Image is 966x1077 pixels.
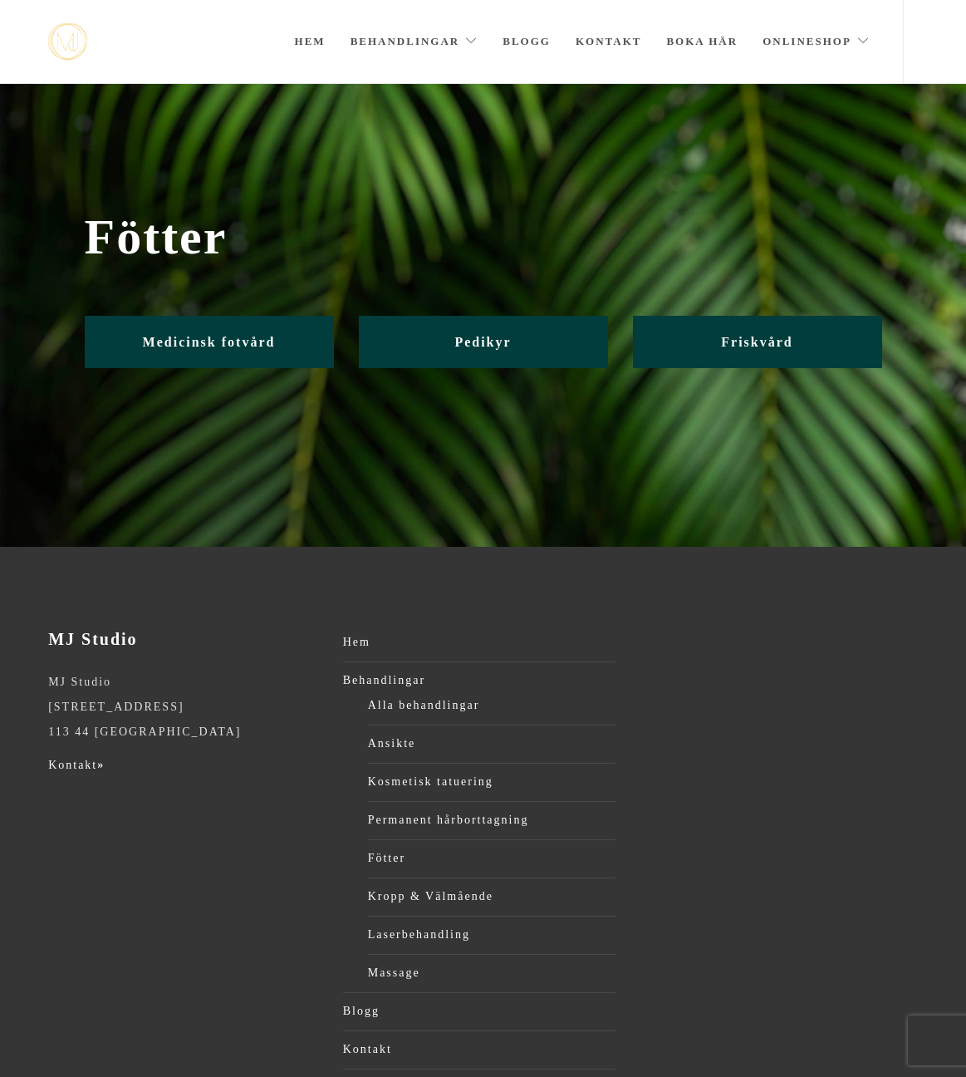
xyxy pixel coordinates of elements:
a: Kropp & Välmående [368,884,616,909]
a: Behandlingar [343,668,616,693]
span: Friskvård [721,335,792,349]
span: Medicinsk fotvård [143,335,276,349]
a: Massage [368,961,616,986]
strong: » [97,759,105,771]
a: Ansikte [368,731,616,756]
p: MJ Studio [STREET_ADDRESS] 113 44 [GEOGRAPHIC_DATA] [48,670,321,745]
a: mjstudio mjstudio mjstudio [48,23,87,61]
a: Laserbehandling [368,922,616,947]
a: Kontakt [343,1037,616,1062]
a: Kontakt» [48,759,105,771]
a: Friskvård [633,316,882,368]
a: Medicinsk fotvård [85,316,334,368]
span: Fötter [85,209,882,266]
a: Fötter [368,846,616,871]
img: mjstudio [48,23,87,61]
a: Blogg [343,999,616,1024]
a: Permanent hårborttagning [368,808,616,833]
a: Kosmetisk tatuering [368,770,616,794]
h3: MJ Studio [48,630,321,649]
span: Pedikyr [454,335,511,349]
a: Hem [343,630,616,655]
a: Pedikyr [359,316,608,368]
a: Alla behandlingar [368,693,616,718]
